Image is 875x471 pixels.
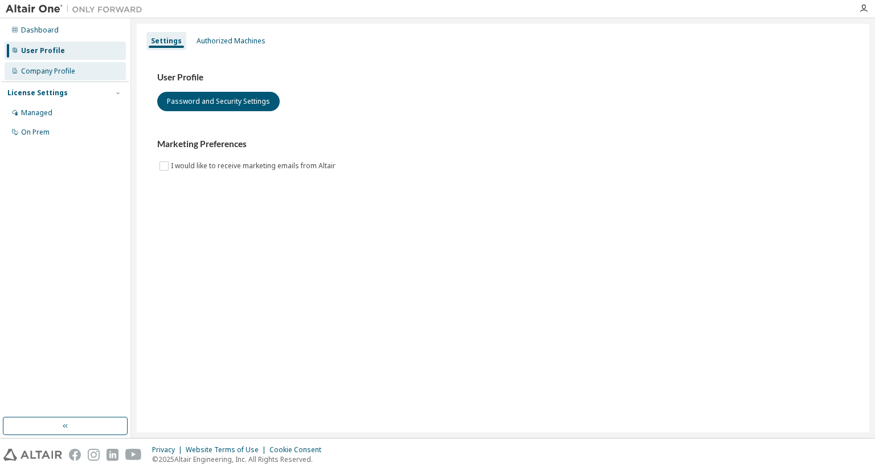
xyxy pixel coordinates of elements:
div: Dashboard [21,26,59,35]
img: youtube.svg [125,449,142,461]
h3: User Profile [157,72,849,83]
button: Password and Security Settings [157,92,280,111]
div: Cookie Consent [269,445,328,454]
img: linkedin.svg [107,449,118,461]
div: Privacy [152,445,186,454]
div: Authorized Machines [197,36,265,46]
div: Settings [151,36,182,46]
div: Website Terms of Use [186,445,269,454]
div: License Settings [7,88,68,98]
div: User Profile [21,46,65,55]
img: facebook.svg [69,449,81,461]
img: Altair One [6,3,148,15]
div: Company Profile [21,67,75,76]
div: Managed [21,108,52,117]
h3: Marketing Preferences [157,139,849,150]
div: On Prem [21,128,50,137]
p: © 2025 Altair Engineering, Inc. All Rights Reserved. [152,454,328,464]
label: I would like to receive marketing emails from Altair [171,159,338,173]
img: instagram.svg [88,449,100,461]
img: altair_logo.svg [3,449,62,461]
